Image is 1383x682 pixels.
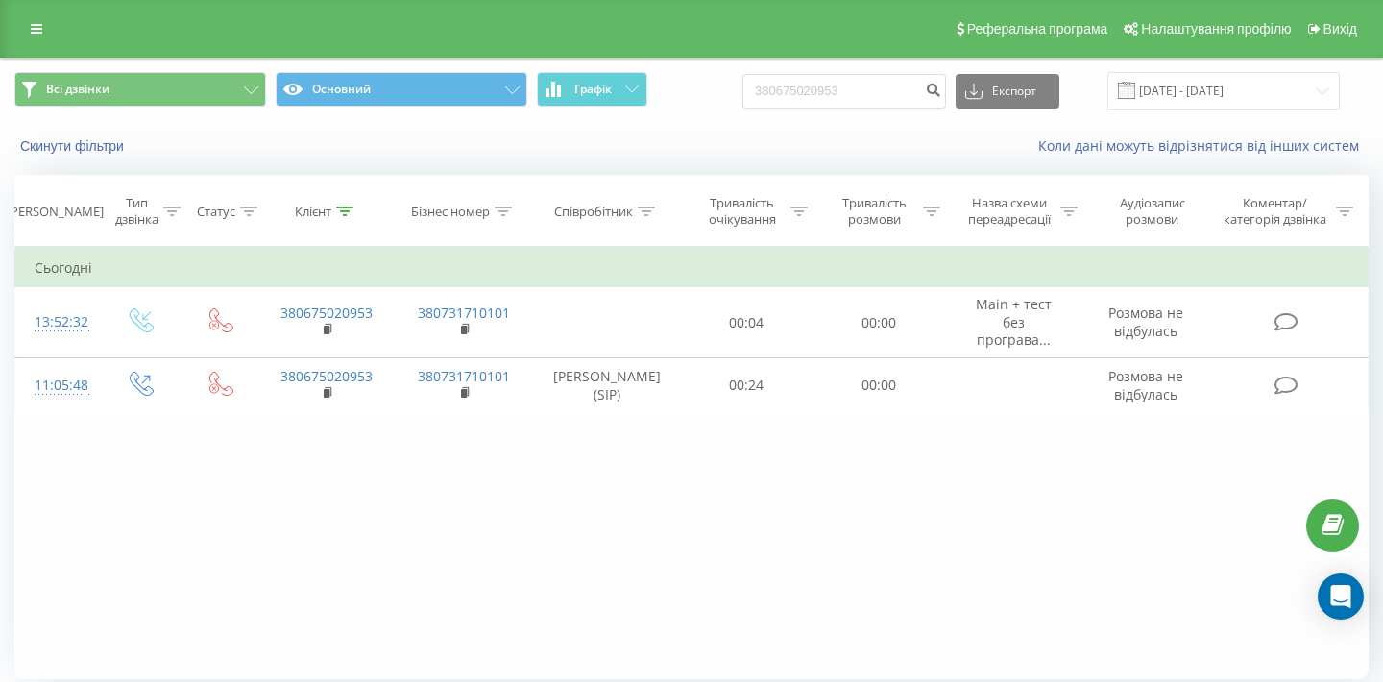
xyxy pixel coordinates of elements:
span: Вихід [1323,21,1357,37]
div: [PERSON_NAME] [7,204,104,220]
div: Аудіозапис розмови [1100,195,1204,228]
a: 380731710101 [418,304,510,322]
td: 00:00 [813,357,945,413]
a: 380675020953 [280,304,373,322]
div: Коментар/категорія дзвінка [1219,195,1331,228]
td: 00:04 [681,287,813,358]
span: Розмова не відбулась [1108,304,1183,339]
td: Сьогодні [15,249,1369,287]
td: [PERSON_NAME] (SIP) [533,357,681,413]
span: Графік [574,83,612,96]
div: Тривалість очікування [698,195,787,228]
a: 380675020953 [280,367,373,385]
div: Тривалість розмови [830,195,918,228]
span: Розмова не відбулась [1108,367,1183,402]
div: Тип дзвінка [115,195,158,228]
button: Скинути фільтри [14,137,133,155]
div: 13:52:32 [35,304,81,341]
td: 00:24 [681,357,813,413]
button: Графік [537,72,647,107]
span: Реферальна програма [967,21,1108,37]
input: Пошук за номером [742,74,946,109]
div: Співробітник [554,204,633,220]
span: Налаштування профілю [1141,21,1291,37]
button: Експорт [956,74,1059,109]
span: Всі дзвінки [46,82,109,97]
div: Статус [197,204,235,220]
button: Основний [276,72,527,107]
div: Бізнес номер [411,204,490,220]
td: 00:00 [813,287,945,358]
div: Назва схеми переадресації [962,195,1055,228]
div: Open Intercom Messenger [1318,573,1364,620]
div: 11:05:48 [35,367,81,404]
button: Всі дзвінки [14,72,266,107]
span: Main + тест без програва... [976,295,1052,348]
a: 380731710101 [418,367,510,385]
a: Коли дані можуть відрізнятися вiд інших систем [1038,136,1369,155]
div: Клієнт [295,204,331,220]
